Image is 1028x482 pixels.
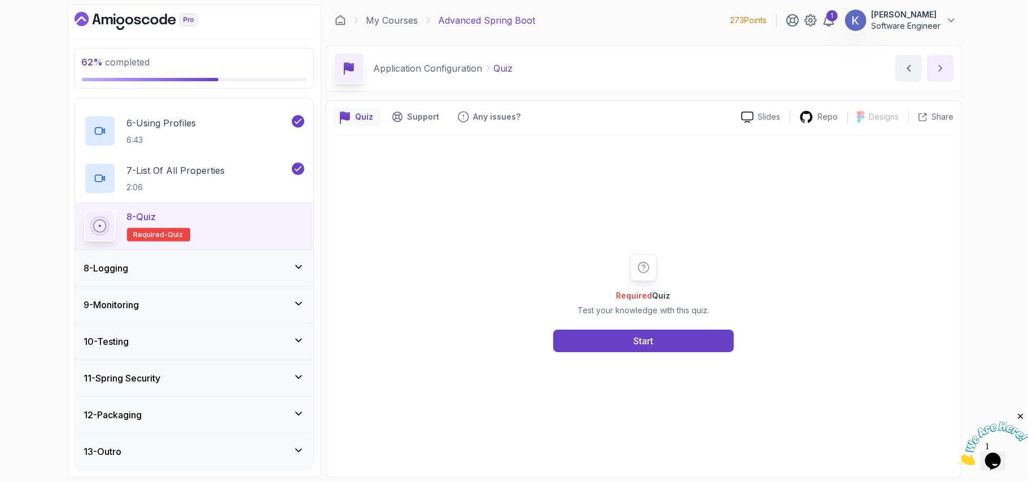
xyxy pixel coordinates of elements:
[84,335,129,348] h3: 10 - Testing
[732,111,790,123] a: Slides
[578,305,709,316] p: Test your knowledge with this quiz.
[578,290,709,301] h2: Quiz
[75,12,224,30] a: Dashboard
[553,330,734,352] button: Start
[127,116,196,130] p: 6 - Using Profiles
[758,111,781,122] p: Slides
[385,108,447,126] button: Support button
[84,371,161,385] h3: 11 - Spring Security
[84,408,142,422] h3: 12 - Packaging
[927,55,954,82] button: next content
[333,108,380,126] button: quiz button
[84,163,304,194] button: 7-List Of All Properties2:06
[5,5,9,14] span: 1
[818,111,838,122] p: Repo
[895,55,922,82] button: previous content
[872,20,941,32] p: Software Engineer
[127,134,196,146] p: 6:43
[84,210,304,242] button: 8-QuizRequired-quiz
[356,111,374,122] p: Quiz
[932,111,954,122] p: Share
[494,62,513,75] p: Quiz
[633,334,653,348] div: Start
[730,15,767,26] p: 273 Points
[908,111,954,122] button: Share
[75,250,313,286] button: 8-Logging
[127,210,156,224] p: 8 - Quiz
[439,14,536,27] p: Advanced Spring Boot
[75,323,313,360] button: 10-Testing
[335,15,346,26] a: Dashboard
[451,108,528,126] button: Feedback button
[84,115,304,147] button: 6-Using Profiles6:43
[408,111,440,122] p: Support
[822,14,835,27] a: 1
[84,261,129,275] h3: 8 - Logging
[869,111,899,122] p: Designs
[872,9,941,20] p: [PERSON_NAME]
[127,164,225,177] p: 7 - List Of All Properties
[75,360,313,396] button: 11-Spring Security
[75,433,313,470] button: 13-Outro
[127,182,225,193] p: 2:06
[366,14,418,27] a: My Courses
[845,10,867,31] img: user profile image
[75,287,313,323] button: 9-Monitoring
[958,411,1028,465] iframe: chat widget
[845,9,957,32] button: user profile image[PERSON_NAME]Software Engineer
[82,56,103,68] span: 62 %
[134,230,168,239] span: Required-
[374,62,483,75] p: Application Configuration
[616,291,653,300] span: Required
[790,110,847,124] a: Repo
[826,10,838,21] div: 1
[84,298,139,312] h3: 9 - Monitoring
[82,56,150,68] span: completed
[84,445,122,458] h3: 13 - Outro
[75,397,313,433] button: 12-Packaging
[474,111,521,122] p: Any issues?
[168,230,183,239] span: quiz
